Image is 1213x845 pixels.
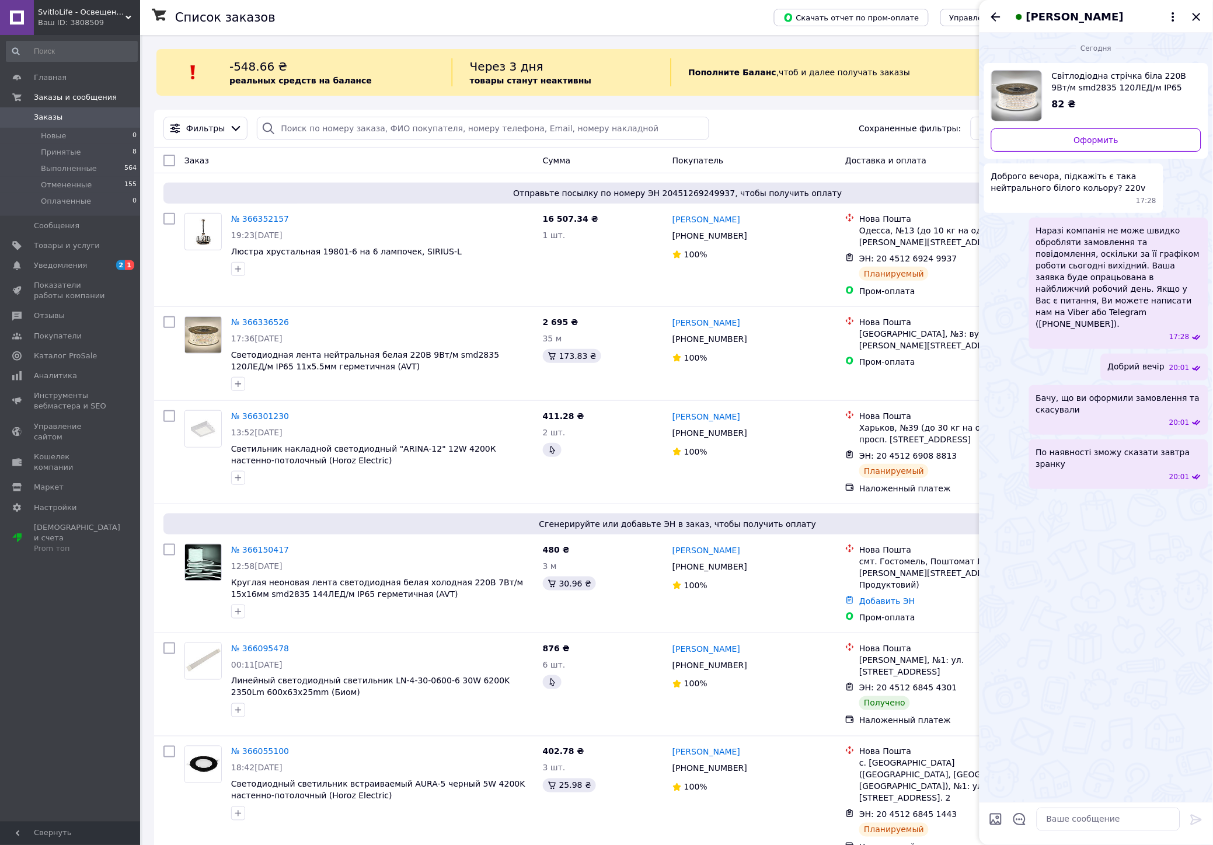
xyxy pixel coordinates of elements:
input: Поиск по номеру заказа, ФИО покупателя, номеру телефона, Email, номеру накладной [257,117,709,140]
span: 100% [684,250,707,259]
div: Планируемый [859,823,929,837]
div: [GEOGRAPHIC_DATA], №3: вул. [PERSON_NAME][STREET_ADDRESS] [859,328,1044,351]
div: Нова Пошта [859,746,1044,757]
span: 0 [133,196,137,207]
span: 19:23[DATE] [231,231,283,240]
img: :exclamation: [184,64,202,81]
span: 18:42[DATE] [231,763,283,773]
div: Планируемый [859,464,929,478]
span: 3 шт. [543,763,566,773]
span: Доброго вечора, підкажіть є така нейтрального білого кольору? 220v [991,170,1156,194]
span: [PHONE_NUMBER] [672,428,747,438]
span: Доставка и оплата [845,156,926,165]
a: Фото товару [184,213,222,250]
a: [PERSON_NAME] [672,411,740,423]
span: Покупатель [672,156,724,165]
span: Новые [41,131,67,141]
div: 25.98 ₴ [543,778,596,792]
span: [PHONE_NUMBER] [672,764,747,773]
div: Нова Пошта [859,410,1044,422]
span: Світлодіодна стрічка біла 220В 9Вт/м smd2835 120ЛЕД/м IP65 11х5.5мм герметична (AVT) [1052,70,1192,93]
span: Добрий вечір [1108,361,1165,373]
a: Круглая неоновая лента светодиодная белая холодная 220В 7Вт/м 15x16мм smd2835 144ЛЕД/м IP65 герме... [231,578,523,599]
span: Главная [34,72,67,83]
a: Светодиодный светильник встраиваемый AURA-5 черный 5W 4200K настенно-потолочный (Horoz Electric) [231,780,525,801]
span: 20:01 12.10.2025 [1169,363,1190,373]
span: 2 695 ₴ [543,317,578,327]
span: 155 [124,180,137,190]
img: Фото товару [185,544,221,581]
span: [PHONE_NUMBER] [672,661,747,670]
a: Светодиодная лента нейтральная белая 220В 9Вт/м smd2835 120ЛЕД/м IP65 11х5.5мм герметичная (AVT) [231,350,499,371]
div: 173.83 ₴ [543,349,601,363]
span: Инструменты вебмастера и SEO [34,390,108,411]
div: 12.10.2025 [984,42,1208,54]
span: Управление статусами [950,13,1041,22]
div: Пром-оплата [859,612,1044,623]
a: № 366095478 [231,644,289,653]
span: Каталог ProSale [34,351,97,361]
span: Управление сайтом [34,421,108,442]
span: 3 м [543,561,557,571]
span: [DEMOGRAPHIC_DATA] и счета [34,522,120,554]
span: 17:28 12.10.2025 [1169,332,1190,342]
button: Управление статусами [940,9,1051,26]
span: ЭН: 20 4512 6924 9937 [859,254,957,263]
span: ЭН: 20 4512 6845 1443 [859,810,957,819]
div: Пром-оплата [859,285,1044,297]
a: Фото товару [184,643,222,680]
a: № 366055100 [231,747,289,756]
div: Наложенный платеж [859,715,1044,727]
span: 17:36[DATE] [231,334,283,343]
a: Люстра хрустальная 19801-6 на 6 лампочек, SIRIUS-L [231,247,462,256]
button: Скачать отчет по пром-оплате [774,9,929,26]
div: смт. Гостомель, Поштомат №45118: вул. [PERSON_NAME][STREET_ADDRESS] (маг. Продуктовий) [859,556,1044,591]
a: Светильник накладной светодиодный "ARINA-12" 12W 4200К настенно-потолочный (Horoz Electric) [231,444,496,465]
span: Сгенерируйте или добавьте ЭН в заказ, чтобы получить оплату [168,518,1187,530]
span: 411.28 ₴ [543,411,584,421]
span: 480 ₴ [543,545,570,554]
span: Сумма [543,156,571,165]
span: 876 ₴ [543,644,570,653]
span: Бачу, що ви оформили замовлення та скасували [1036,392,1201,415]
span: Показатели работы компании [34,280,108,301]
h1: Список заказов [175,11,276,25]
span: [PHONE_NUMBER] [672,562,747,571]
span: Заказ [184,156,209,165]
span: Наразі компанія не може швидко обробляти замовлення та повідомлення, оскільки за її графіком робо... [1036,225,1201,330]
span: Принятые [41,147,81,158]
img: Фото товару [185,746,221,783]
div: Ваш ID: 3808509 [38,18,140,28]
span: 13:52[DATE] [231,428,283,437]
div: Одесса, №13 (до 10 кг на одно место): ул. [PERSON_NAME][STREET_ADDRESS] [859,225,1044,248]
span: 20:01 12.10.2025 [1169,472,1190,482]
b: Пополните Баланс [689,68,777,77]
span: Фильтры [186,123,225,134]
a: № 366150417 [231,545,289,554]
span: Выполненные [41,163,97,174]
div: Планируемый [859,267,929,281]
span: Отзывы [34,310,65,321]
span: [PHONE_NUMBER] [672,231,747,240]
span: 402.78 ₴ [543,747,584,756]
span: 8 [133,147,137,158]
span: 100% [684,581,707,590]
span: Сохраненные фильтры: [859,123,961,134]
span: 82 ₴ [1052,99,1076,110]
a: [PERSON_NAME] [672,746,740,758]
a: № 366352157 [231,214,289,224]
span: Отмененные [41,180,92,190]
span: [PHONE_NUMBER] [672,334,747,344]
span: [PERSON_NAME] [1026,9,1124,25]
div: Получено [859,696,910,710]
button: Открыть шаблоны ответов [1012,812,1027,827]
input: Поиск [6,41,138,62]
div: Prom топ [34,543,120,554]
span: Скачать отчет по пром-оплате [783,12,919,23]
a: Линейный светодиодный светильник LN-4-30-0600-6 30W 6200K 2350Lm 600x63x25mm (Биом) [231,676,510,697]
span: -548.66 ₴ [229,60,287,74]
